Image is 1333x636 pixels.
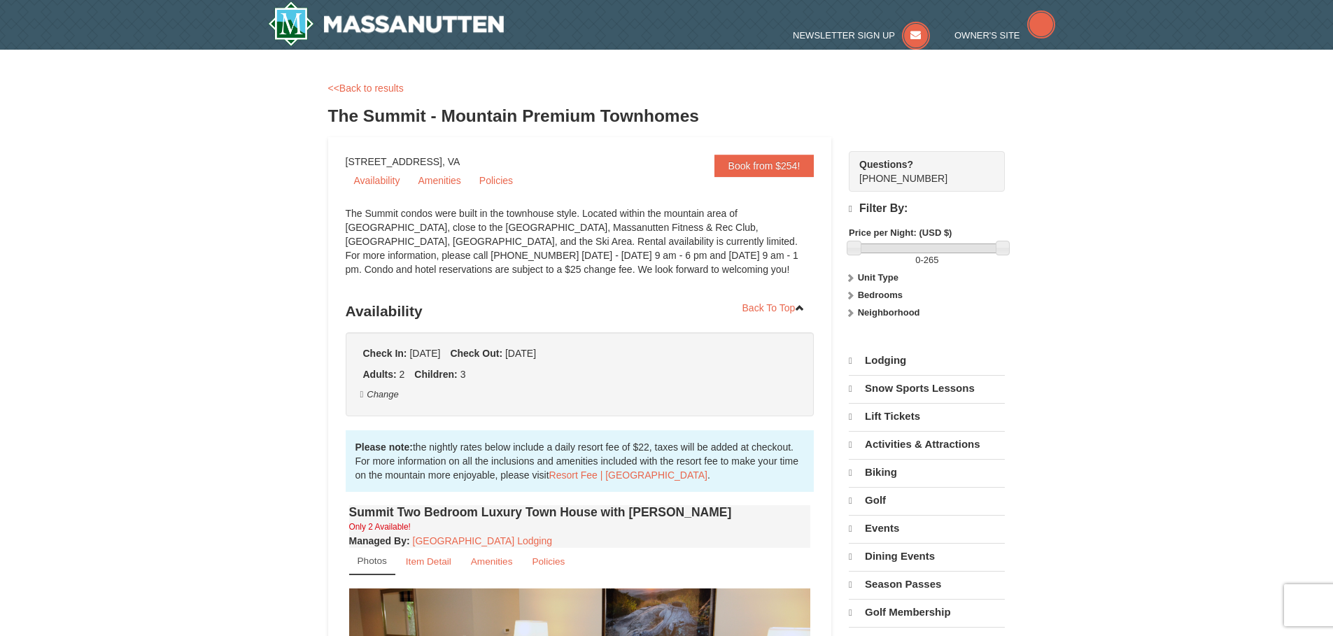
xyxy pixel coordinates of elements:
[360,387,400,402] button: Change
[793,30,930,41] a: Newsletter Sign Up
[358,556,387,566] small: Photos
[471,556,513,567] small: Amenities
[793,30,895,41] span: Newsletter Sign Up
[849,253,1005,267] label: -
[849,431,1005,458] a: Activities & Attractions
[532,556,565,567] small: Policies
[849,543,1005,570] a: Dining Events
[858,272,898,283] strong: Unit Type
[523,548,574,575] a: Policies
[349,505,811,519] h4: Summit Two Bedroom Luxury Town House with [PERSON_NAME]
[849,348,1005,374] a: Lodging
[858,307,920,318] strong: Neighborhood
[346,430,814,492] div: the nightly rates below include a daily resort fee of $22, taxes will be added at checkout. For m...
[346,206,814,290] div: The Summit condos were built in the townhouse style. Located within the mountain area of [GEOGRAP...
[462,548,522,575] a: Amenities
[355,441,413,453] strong: Please note:
[363,348,407,359] strong: Check In:
[409,348,440,359] span: [DATE]
[363,369,397,380] strong: Adults:
[849,403,1005,430] a: Lift Tickets
[954,30,1020,41] span: Owner's Site
[268,1,505,46] img: Massanutten Resort Logo
[915,255,920,265] span: 0
[349,548,395,575] a: Photos
[849,599,1005,626] a: Golf Membership
[406,556,451,567] small: Item Detail
[346,170,409,191] a: Availability
[346,297,814,325] h3: Availability
[849,515,1005,542] a: Events
[460,369,466,380] span: 3
[349,535,410,546] strong: :
[849,571,1005,598] a: Season Passes
[409,170,469,191] a: Amenities
[849,227,952,238] strong: Price per Night: (USD $)
[954,30,1055,41] a: Owner's Site
[397,548,460,575] a: Item Detail
[924,255,939,265] span: 265
[349,522,411,532] small: Only 2 Available!
[268,1,505,46] a: Massanutten Resort
[400,369,405,380] span: 2
[549,469,707,481] a: Resort Fee | [GEOGRAPHIC_DATA]
[859,157,980,184] span: [PHONE_NUMBER]
[349,535,407,546] span: Managed By
[414,369,457,380] strong: Children:
[471,170,521,191] a: Policies
[859,159,913,170] strong: Questions?
[849,459,1005,486] a: Biking
[328,83,404,94] a: <<Back to results
[849,375,1005,402] a: Snow Sports Lessons
[328,102,1006,130] h3: The Summit - Mountain Premium Townhomes
[450,348,502,359] strong: Check Out:
[714,155,814,177] a: Book from $254!
[413,535,552,546] a: [GEOGRAPHIC_DATA] Lodging
[733,297,814,318] a: Back To Top
[505,348,536,359] span: [DATE]
[858,290,903,300] strong: Bedrooms
[849,202,1005,215] h4: Filter By:
[849,487,1005,514] a: Golf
